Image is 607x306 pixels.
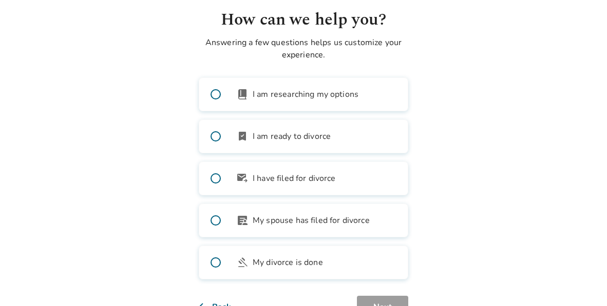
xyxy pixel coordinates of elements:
span: book_2 [236,88,249,100]
span: outgoing_mail [236,172,249,185]
span: I have filed for divorce [253,172,336,185]
span: I am ready to divorce [253,130,331,142]
span: article_person [236,214,249,227]
span: bookmark_check [236,130,249,142]
span: gavel [236,256,249,269]
p: Answering a few questions helps us customize your experience. [199,36,408,61]
span: My divorce is done [253,256,323,269]
span: I am researching my options [253,88,358,100]
span: My spouse has filed for divorce [253,214,370,227]
h1: How can we help you? [199,8,408,32]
